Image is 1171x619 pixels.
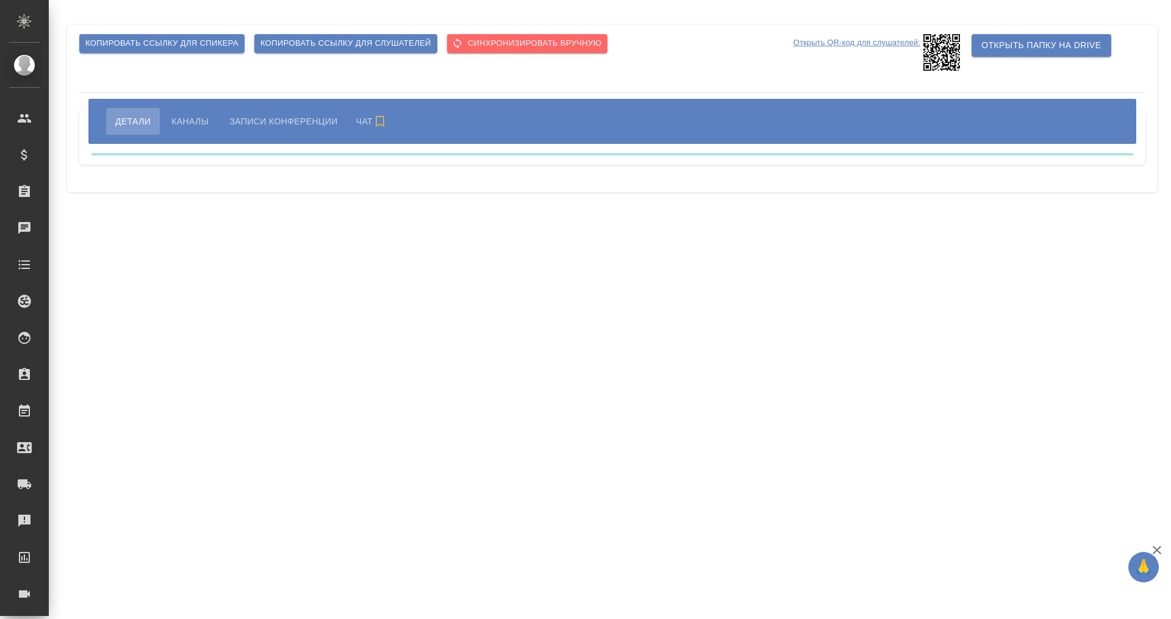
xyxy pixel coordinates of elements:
span: Копировать ссылку для спикера [85,37,238,51]
span: 🙏 [1133,554,1154,580]
span: Каналы [171,114,209,129]
span: Чат [356,114,390,129]
span: Детали [115,114,151,129]
button: Открыть папку на Drive [972,34,1111,57]
span: Записи конференции [229,114,337,129]
span: Открыть папку на Drive [981,38,1101,53]
button: Копировать ссылку для слушателей [254,34,437,53]
button: Cинхронизировать вручную [447,34,607,53]
button: 🙏 [1128,552,1159,582]
svg: Подписаться [373,114,387,129]
p: Открыть QR-код для слушателей: [793,34,920,71]
span: Cинхронизировать вручную [453,37,601,51]
button: Копировать ссылку для спикера [79,34,245,53]
span: Копировать ссылку для слушателей [260,37,431,51]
